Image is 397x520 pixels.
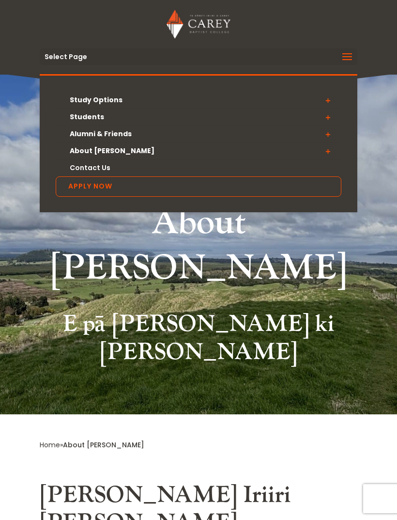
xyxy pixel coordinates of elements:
[56,176,341,197] a: Apply Now
[56,142,341,159] a: About [PERSON_NAME]
[40,310,357,371] h2: E pā [PERSON_NAME] ki [PERSON_NAME]
[63,440,144,450] span: About [PERSON_NAME]
[167,10,230,39] img: Carey Baptist College
[40,440,144,450] span: »
[45,53,87,60] span: Select Page
[56,126,341,142] a: Alumni & Friends
[40,200,357,296] h1: About [PERSON_NAME]
[56,109,341,126] a: Students
[56,92,341,109] a: Study Options
[56,159,341,176] a: Contact Us
[40,440,60,450] a: Home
